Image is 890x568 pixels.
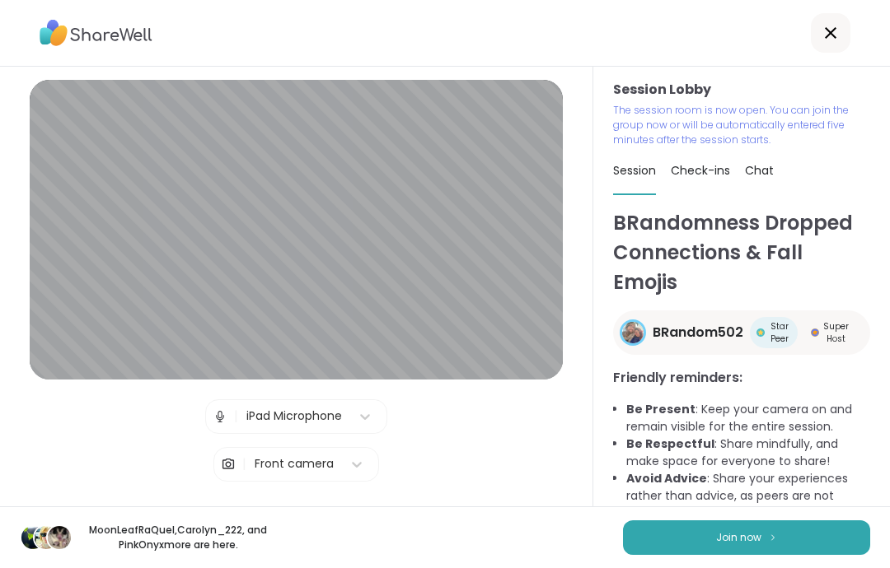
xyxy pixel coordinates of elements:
span: Check-ins [671,162,730,179]
img: PinkOnyx [48,526,71,549]
h1: BRandomness Dropped Connections & Fall Emojis [613,208,870,297]
span: Join now [716,530,761,545]
h3: Session Lobby [613,80,870,100]
span: Super Host [822,320,850,345]
img: Super Host [811,328,819,337]
span: Star Peer [768,320,791,345]
b: Avoid Advice [626,470,707,487]
img: Microphone [213,400,227,433]
span: Test speaker and microphone [211,505,382,519]
img: ShareWell Logo [40,14,152,52]
img: Carolyn_222 [35,526,58,549]
p: The session room is now open. You can join the group now or will be automatically entered five mi... [613,103,850,147]
img: Camera [221,448,236,481]
span: BRandom502 [653,323,743,342]
button: Test speaker and microphone [204,495,389,529]
img: ShareWell Logomark [768,533,778,542]
li: : Keep your camera on and remain visible for the entire session. [626,401,870,435]
div: iPad Microphone [246,407,342,425]
div: Front camera [255,455,334,473]
span: Chat [745,162,774,179]
img: MoonLeafRaQuel [21,526,44,549]
img: Star Peer [756,328,765,337]
button: Join now [623,520,870,555]
b: Be Present [626,401,696,417]
li: : Share your experiences rather than advice, as peers are not mental health professionals. [626,470,870,522]
h3: Friendly reminders: [613,368,870,388]
b: Be Respectful [626,435,714,452]
a: BRandom502BRandom502Star PeerStar PeerSuper HostSuper Host [613,310,870,355]
li: : Share mindfully, and make space for everyone to share! [626,435,870,470]
span: Session [613,162,656,179]
span: | [242,448,246,481]
p: MoonLeafRaQuel , Carolyn_222 , and PinkOnyx more are here. [86,523,270,552]
span: | [234,400,238,433]
img: BRandom502 [622,322,644,343]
